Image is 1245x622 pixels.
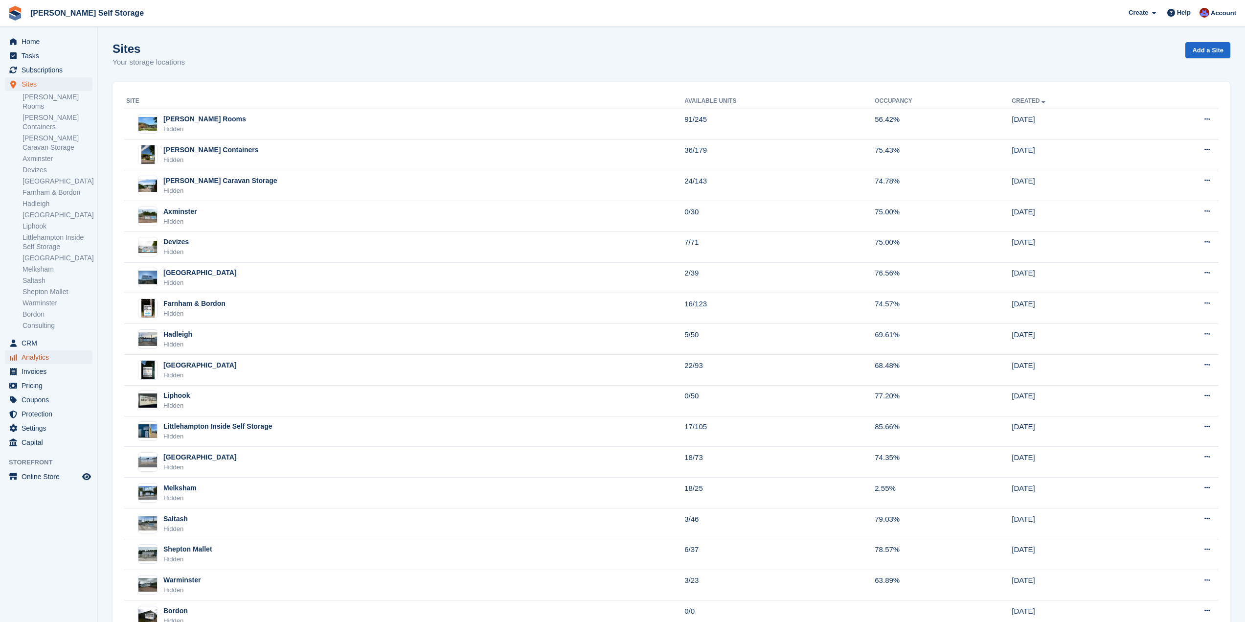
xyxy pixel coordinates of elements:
a: [GEOGRAPHIC_DATA] [23,177,92,186]
a: menu [5,77,92,91]
a: [GEOGRAPHIC_DATA] [23,253,92,263]
div: Farnham & Bordon [163,299,226,309]
td: [DATE] [1012,539,1143,570]
td: 18/73 [684,447,875,478]
div: Melksham [163,483,197,493]
td: 24/143 [684,170,875,201]
td: 22/93 [684,355,875,386]
span: Analytics [22,350,80,364]
td: 63.89% [875,570,1012,600]
div: Hidden [163,217,197,227]
a: menu [5,436,92,449]
img: Image of Warminster site [138,578,157,592]
a: Bordon [23,310,92,319]
div: [PERSON_NAME] Containers [163,145,258,155]
td: [DATE] [1012,170,1143,201]
td: [DATE] [1012,262,1143,293]
td: 3/46 [684,508,875,539]
a: menu [5,35,92,48]
td: 0/50 [684,385,875,416]
td: 75.00% [875,231,1012,262]
div: [PERSON_NAME] Rooms [163,114,246,124]
img: Image of Littlehampton site [138,457,157,467]
td: 76.56% [875,262,1012,293]
a: Liphook [23,222,92,231]
div: Hidden [163,186,277,196]
div: Hidden [163,554,212,564]
a: Saltash [23,276,92,285]
td: 2.55% [875,478,1012,508]
td: 2/39 [684,262,875,293]
td: [DATE] [1012,570,1143,600]
a: menu [5,470,92,484]
img: Image of Saltash site [138,516,157,530]
div: [GEOGRAPHIC_DATA] [163,452,237,462]
td: 7/71 [684,231,875,262]
td: 74.78% [875,170,1012,201]
img: Image of Littlehampton Inside Self Storage site [138,424,157,438]
td: [DATE] [1012,293,1143,324]
img: Image of Axminster site [138,209,157,223]
div: Hidden [163,247,189,257]
div: Hidden [163,309,226,319]
span: Subscriptions [22,63,80,77]
td: [DATE] [1012,478,1143,508]
td: [DATE] [1012,355,1143,386]
a: [PERSON_NAME] Rooms [23,92,92,111]
div: Hadleigh [163,329,192,340]
a: menu [5,421,92,435]
div: Hidden [163,432,272,441]
a: Melksham [23,265,92,274]
td: 5/50 [684,324,875,355]
a: Farnham & Bordon [23,188,92,197]
img: Image of Farnham & Bordon site [141,299,155,318]
div: Shepton Mallet [163,544,212,554]
td: 17/105 [684,416,875,447]
img: Tim Brant-Coles [1200,8,1209,18]
div: [PERSON_NAME] Caravan Storage [163,176,277,186]
td: 6/37 [684,539,875,570]
td: [DATE] [1012,139,1143,170]
a: Warminster [23,299,92,308]
a: Axminster [23,154,92,163]
a: Created [1012,97,1047,104]
img: Image of Alton Caravan Storage site [138,179,157,192]
span: Protection [22,407,80,421]
td: 75.00% [875,201,1012,232]
td: 79.03% [875,508,1012,539]
div: Devizes [163,237,189,247]
a: menu [5,63,92,77]
td: 85.66% [875,416,1012,447]
img: Image of Alton Containers site [141,145,155,164]
td: 56.42% [875,109,1012,139]
td: [DATE] [1012,231,1143,262]
img: Image of Devizes site [138,241,157,253]
h1: Sites [113,42,185,55]
img: Image of Liphook site [138,393,157,408]
div: [GEOGRAPHIC_DATA] [163,360,237,370]
a: Hadleigh [23,199,92,208]
span: Help [1177,8,1191,18]
td: 3/23 [684,570,875,600]
div: Hidden [163,155,258,165]
a: menu [5,379,92,392]
a: Add a Site [1185,42,1230,58]
img: Image of Bordon site [138,609,157,622]
a: Littlehampton Inside Self Storage [23,233,92,252]
td: 69.61% [875,324,1012,355]
td: 74.35% [875,447,1012,478]
span: Home [22,35,80,48]
a: [PERSON_NAME] Containers [23,113,92,132]
th: Site [124,93,684,109]
td: 77.20% [875,385,1012,416]
img: Image of Hadleigh site [138,332,157,346]
div: Hidden [163,370,237,380]
div: Hidden [163,401,190,411]
span: Pricing [22,379,80,392]
span: Coupons [22,393,80,407]
a: Devizes [23,165,92,175]
td: 18/25 [684,478,875,508]
span: Sites [22,77,80,91]
span: Tasks [22,49,80,63]
a: menu [5,350,92,364]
